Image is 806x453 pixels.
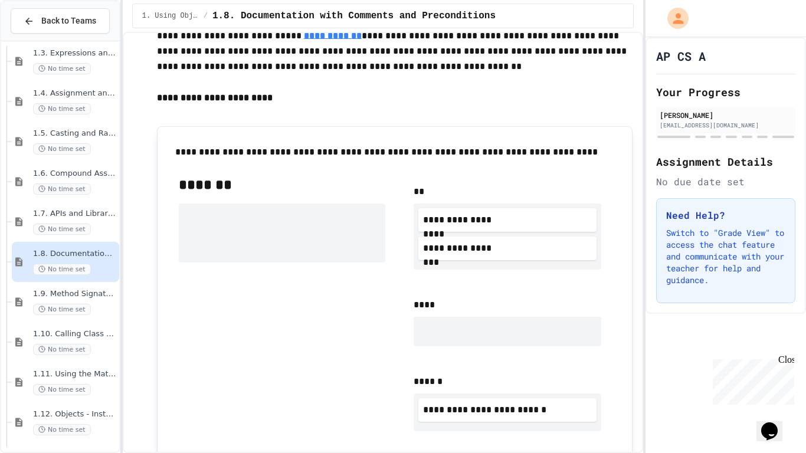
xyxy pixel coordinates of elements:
[708,354,794,405] iframe: chat widget
[33,183,91,195] span: No time set
[655,5,692,32] div: My Account
[33,289,117,299] span: 1.9. Method Signatures
[204,11,208,21] span: /
[33,249,117,259] span: 1.8. Documentation with Comments and Preconditions
[33,264,91,275] span: No time set
[212,9,496,23] span: 1.8. Documentation with Comments and Preconditions
[33,63,91,74] span: No time set
[33,304,91,315] span: No time set
[33,88,117,99] span: 1.4. Assignment and Input
[656,84,795,100] h2: Your Progress
[666,227,785,286] p: Switch to "Grade View" to access the chat feature and communicate with your teacher for help and ...
[33,369,117,379] span: 1.11. Using the Math Class
[33,409,117,419] span: 1.12. Objects - Instances of Classes
[666,208,785,222] h3: Need Help?
[660,121,792,130] div: [EMAIL_ADDRESS][DOMAIN_NAME]
[33,129,117,139] span: 1.5. Casting and Ranges of Values
[33,209,117,219] span: 1.7. APIs and Libraries
[33,103,91,114] span: No time set
[33,224,91,235] span: No time set
[656,48,706,64] h1: AP CS A
[5,5,81,75] div: Chat with us now!Close
[656,153,795,170] h2: Assignment Details
[33,48,117,58] span: 1.3. Expressions and Output [New]
[41,15,96,27] span: Back to Teams
[11,8,110,34] button: Back to Teams
[33,329,117,339] span: 1.10. Calling Class Methods
[33,169,117,179] span: 1.6. Compound Assignment Operators
[33,143,91,155] span: No time set
[33,344,91,355] span: No time set
[660,110,792,120] div: [PERSON_NAME]
[33,384,91,395] span: No time set
[142,11,199,21] span: 1. Using Objects and Methods
[656,175,795,189] div: No due date set
[756,406,794,441] iframe: chat widget
[33,424,91,435] span: No time set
